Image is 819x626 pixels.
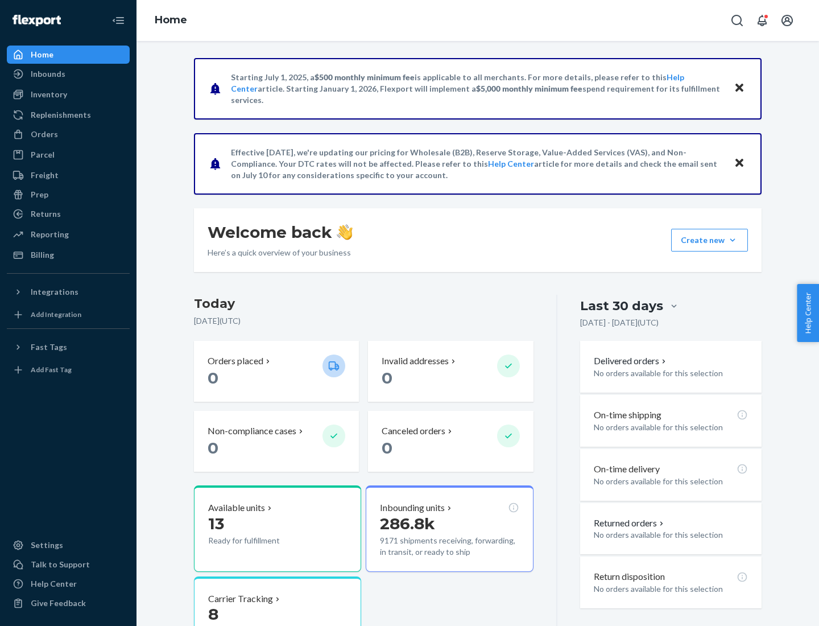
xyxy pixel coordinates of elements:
[31,149,55,160] div: Parcel
[208,535,313,546] p: Ready for fulfillment
[31,598,86,609] div: Give Feedback
[208,222,353,242] h1: Welcome back
[7,361,130,379] a: Add Fast Tag
[194,315,533,327] p: [DATE] ( UTC )
[208,501,265,514] p: Available units
[31,578,77,590] div: Help Center
[231,72,723,106] p: Starting July 1, 2025, a is applicable to all merchants. For more details, please refer to this a...
[382,438,392,458] span: 0
[208,592,273,606] p: Carrier Tracking
[380,535,519,558] p: 9171 shipments receiving, forwarding, in transit, or ready to ship
[797,284,819,342] button: Help Center
[776,9,799,32] button: Open account menu
[594,583,748,595] p: No orders available for this selection
[368,341,533,402] button: Invalid addresses 0
[208,355,263,368] p: Orders placed
[7,536,130,554] a: Settings
[7,225,130,244] a: Reporting
[7,555,130,574] a: Talk to Support
[231,147,723,181] p: Effective [DATE], we're updating our pricing for Wholesale (B2B), Reserve Storage, Value-Added Se...
[7,125,130,143] a: Orders
[594,476,748,487] p: No orders available for this selection
[31,189,48,200] div: Prep
[382,425,445,438] p: Canceled orders
[31,49,53,60] div: Home
[7,186,130,204] a: Prep
[580,317,659,328] p: [DATE] - [DATE] ( UTC )
[7,65,130,83] a: Inbounds
[31,365,72,374] div: Add Fast Tag
[208,368,218,388] span: 0
[732,80,747,97] button: Close
[7,338,130,356] button: Fast Tags
[31,89,67,100] div: Inventory
[7,594,130,612] button: Give Feedback
[7,306,130,324] a: Add Integration
[594,463,660,476] p: On-time delivery
[580,297,663,315] div: Last 30 days
[31,539,63,551] div: Settings
[31,341,67,353] div: Fast Tags
[7,85,130,104] a: Inventory
[594,570,665,583] p: Return disposition
[194,341,359,402] button: Orders placed 0
[31,249,54,261] div: Billing
[7,205,130,223] a: Returns
[31,109,91,121] div: Replenishments
[31,170,59,181] div: Freight
[31,229,69,240] div: Reporting
[194,411,359,472] button: Non-compliance cases 0
[194,295,533,313] h3: Today
[7,146,130,164] a: Parcel
[594,422,748,433] p: No orders available for this selection
[208,438,218,458] span: 0
[13,15,61,26] img: Flexport logo
[380,514,435,533] span: 286.8k
[208,425,296,438] p: Non-compliance cases
[594,368,748,379] p: No orders available for this selection
[594,529,748,541] p: No orders available for this selection
[7,283,130,301] button: Integrations
[155,14,187,26] a: Home
[7,166,130,184] a: Freight
[476,84,582,93] span: $5,000 monthly minimum fee
[382,355,449,368] p: Invalid addresses
[368,411,533,472] button: Canceled orders 0
[751,9,773,32] button: Open notifications
[7,46,130,64] a: Home
[315,72,415,82] span: $500 monthly minimum fee
[31,310,81,319] div: Add Integration
[208,514,224,533] span: 13
[366,485,533,572] button: Inbounding units286.8k9171 shipments receiving, forwarding, in transit, or ready to ship
[194,485,361,572] button: Available units13Ready for fulfillment
[380,501,445,514] p: Inbounding units
[107,9,130,32] button: Close Navigation
[31,286,78,298] div: Integrations
[382,368,392,388] span: 0
[337,224,353,240] img: hand-wave emoji
[726,9,748,32] button: Open Search Box
[594,409,661,422] p: On-time shipping
[31,559,90,570] div: Talk to Support
[732,155,747,172] button: Close
[594,355,668,368] button: Delivered orders
[7,575,130,593] a: Help Center
[208,604,218,624] span: 8
[671,229,748,252] button: Create new
[488,159,534,168] a: Help Center
[594,517,666,530] button: Returned orders
[31,68,65,80] div: Inbounds
[146,4,196,37] ol: breadcrumbs
[31,208,61,220] div: Returns
[208,247,353,258] p: Here’s a quick overview of your business
[7,106,130,124] a: Replenishments
[31,129,58,140] div: Orders
[7,246,130,264] a: Billing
